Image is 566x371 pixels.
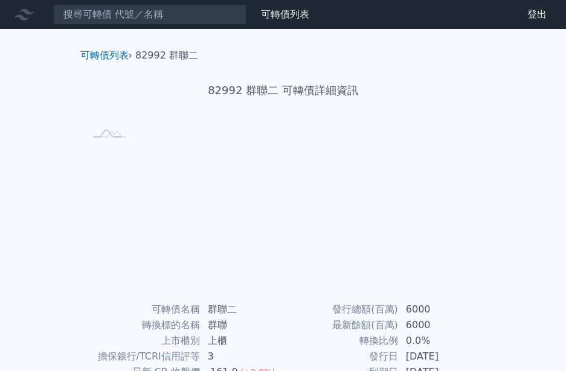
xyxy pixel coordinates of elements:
[80,49,129,61] a: 可轉債列表
[518,5,556,24] a: 登出
[399,333,481,349] td: 0.0%
[201,333,283,349] td: 上櫃
[201,302,283,317] td: 群聯二
[201,349,283,364] td: 3
[399,302,481,317] td: 6000
[283,302,399,317] td: 發行總額(百萬)
[85,302,201,317] td: 可轉債名稱
[71,82,496,99] h1: 82992 群聯二 可轉債詳細資訊
[53,4,246,25] input: 搜尋可轉債 代號／名稱
[85,317,201,333] td: 轉換標的名稱
[135,48,198,63] li: 82992 群聯二
[85,333,201,349] td: 上市櫃別
[506,313,566,371] iframe: Chat Widget
[261,8,309,20] a: 可轉債列表
[283,349,399,364] td: 發行日
[80,48,132,63] li: ›
[399,317,481,333] td: 6000
[201,317,283,333] td: 群聯
[399,349,481,364] td: [DATE]
[85,349,201,364] td: 擔保銀行/TCRI信用評等
[283,317,399,333] td: 最新餘額(百萬)
[283,333,399,349] td: 轉換比例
